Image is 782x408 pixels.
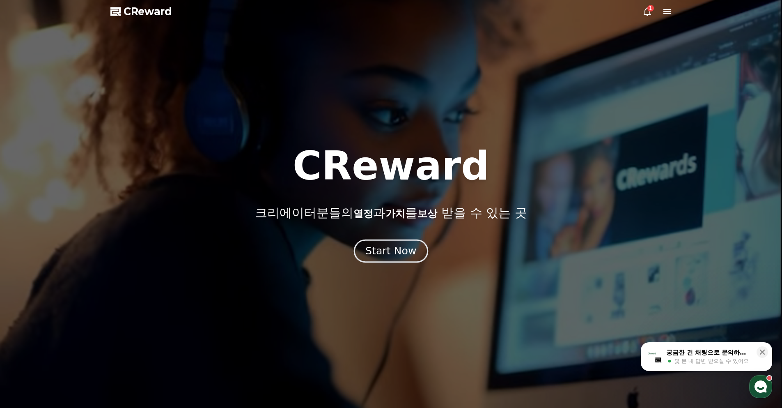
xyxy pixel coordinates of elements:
span: CReward [124,5,172,18]
span: 가치 [385,208,405,219]
div: Start Now [365,244,416,258]
a: 1 [642,7,652,16]
button: Start Now [354,239,428,263]
a: Start Now [355,248,427,256]
a: 설정 [106,260,158,281]
a: CReward [110,5,172,18]
a: 홈 [2,260,54,281]
span: 열정 [353,208,373,219]
h1: CReward [293,146,489,186]
a: 대화 [54,260,106,281]
span: 대화 [75,273,85,280]
span: 홈 [26,273,31,279]
p: 크리에이터분들의 과 를 받을 수 있는 곳 [255,205,527,220]
span: 설정 [127,273,137,279]
div: 1 [647,5,654,12]
span: 보상 [417,208,437,219]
